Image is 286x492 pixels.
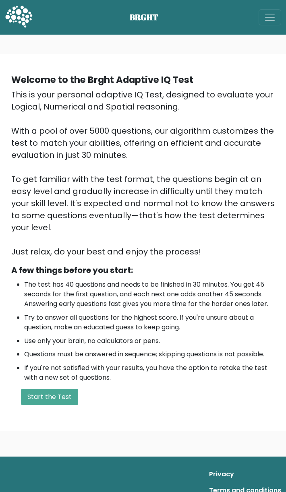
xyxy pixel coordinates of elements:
button: Toggle navigation [259,9,281,25]
li: Use only your brain, no calculators or pens. [24,336,275,346]
span: BRGHT [130,11,168,23]
li: If you're not satisfied with your results, you have the option to retake the test with a new set ... [24,363,275,382]
b: Welcome to the Brght Adaptive IQ Test [11,73,193,86]
li: Try to answer all questions for the highest score. If you're unsure about a question, make an edu... [24,313,275,332]
div: A few things before you start: [11,264,275,276]
li: Questions must be answered in sequence; skipping questions is not possible. [24,349,275,359]
a: Privacy [209,466,281,482]
li: The test has 40 questions and needs to be finished in 30 minutes. You get 45 seconds for the firs... [24,280,275,309]
button: Start the Test [21,389,78,405]
div: This is your personal adaptive IQ Test, designed to evaluate your Logical, Numerical and Spatial ... [11,89,275,258]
